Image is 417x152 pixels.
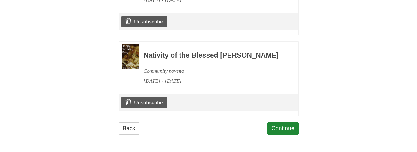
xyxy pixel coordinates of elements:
img: Novena image [122,44,139,69]
a: Continue [267,122,299,135]
div: [DATE] - [DATE] [144,76,282,86]
h3: Nativity of the Blessed [PERSON_NAME] [144,52,282,59]
a: Unsubscribe [121,16,167,27]
div: Community novena [144,66,282,76]
a: Back [119,122,139,135]
a: Unsubscribe [121,97,167,108]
